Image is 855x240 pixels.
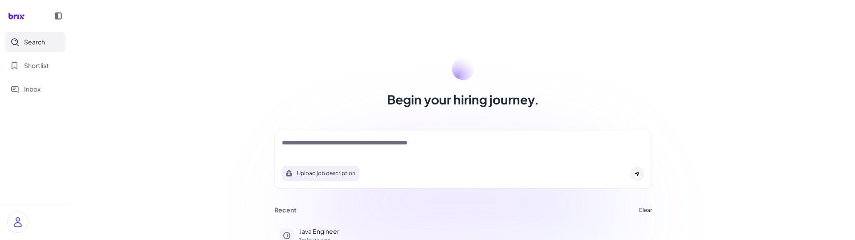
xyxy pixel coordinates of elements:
button: Search using job description [282,166,359,181]
button: Shortlist [5,56,65,76]
p: Java Engineer [299,227,647,236]
span: Search [24,37,45,47]
button: Clear [639,208,652,213]
span: Shortlist [24,61,49,70]
img: user_logo.png [8,212,28,232]
button: Search [5,32,65,52]
h3: Recent [274,206,297,214]
button: Inbox [5,79,65,99]
h1: Begin your hiring journey. [387,91,539,108]
span: Inbox [24,84,41,94]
